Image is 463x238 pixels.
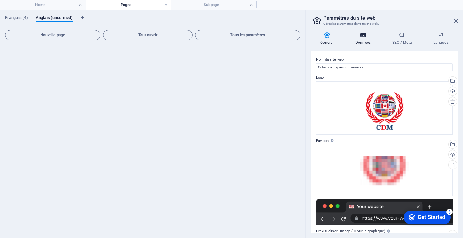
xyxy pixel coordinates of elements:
[171,1,257,8] h4: Subpage
[323,21,445,27] h3: Gérez les paramètres de votre site web.
[316,74,453,81] label: Logo
[5,15,300,27] div: Onglets langues
[5,3,52,17] div: Get Started 3 items remaining, 40% complete
[383,32,424,45] h4: SEO / Meta
[36,14,73,23] span: Anglais (undefined)
[5,14,28,23] span: Français (4)
[48,1,54,8] div: 3
[106,33,190,37] span: Tout ouvrir
[195,30,300,40] button: Tous les paramètres
[316,227,453,235] label: Prévisualiser l'image (Ouvrir le graphique)
[316,63,453,71] input: Nom...
[424,32,458,45] h4: Langues
[323,15,458,21] h2: Paramètres du site web
[316,56,453,63] label: Nom du site web
[103,30,193,40] button: Tout ouvrir
[19,7,47,13] div: Get Started
[311,32,346,45] h4: Général
[5,30,100,40] button: Nouvelle page
[346,32,383,45] h4: Données
[86,1,171,8] h4: Pages
[198,33,297,37] span: Tous les paramètres
[316,145,453,196] div: favicon_16x16-600x360-CPqlHdGElpSmJLAX-kooew-uUQMge0eR0zuhoIBLcf1tg.png
[316,81,453,135] div: Logo-Flags-Collection-cD1L5mjnM323_2F2i9XmYA.png
[8,33,97,37] span: Nouvelle page
[316,137,453,145] label: Favicon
